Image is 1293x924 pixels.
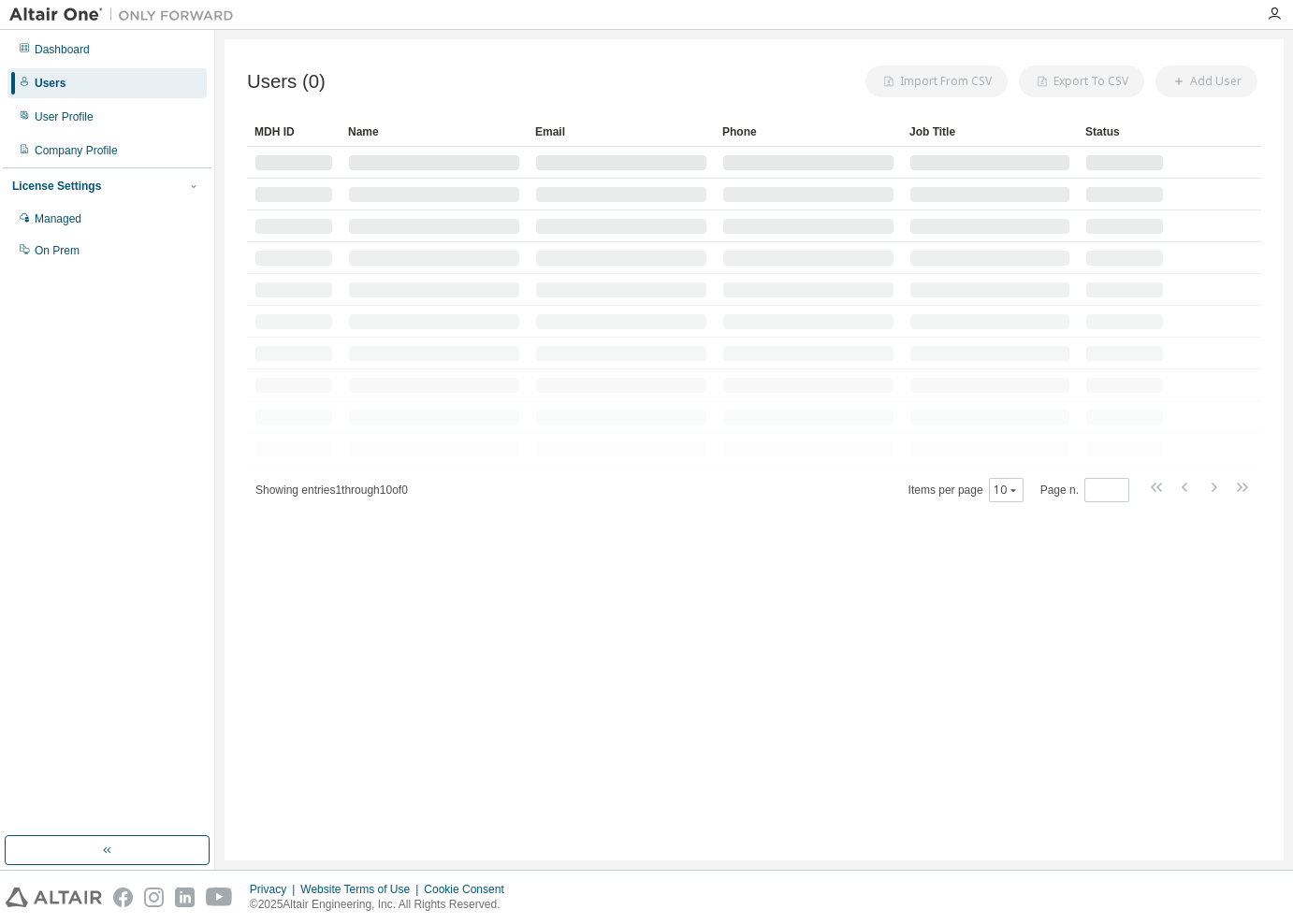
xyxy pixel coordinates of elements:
[247,71,326,93] span: Users (0)
[6,888,102,907] img: altair_logo.svg
[35,243,80,258] div: On Prem
[994,483,1019,498] button: 10
[144,888,164,907] img: instagram.svg
[722,117,894,147] div: Phone
[113,888,133,907] img: facebook.svg
[535,117,707,147] div: Email
[865,65,1008,97] button: Import From CSV
[1085,117,1164,147] div: Status
[35,143,118,158] div: Company Profile
[908,478,1024,502] span: Items per page
[9,6,243,24] img: Altair One
[300,882,424,897] div: Website Terms of Use
[35,42,90,57] div: Dashboard
[175,888,195,907] img: linkedin.svg
[1155,65,1257,97] button: Add User
[1040,478,1129,502] span: Page n.
[206,888,233,907] img: youtube.svg
[35,76,65,91] div: Users
[909,117,1070,147] div: Job Title
[255,484,408,497] span: Showing entries 1 through 10 of 0
[1019,65,1144,97] button: Export To CSV
[348,117,520,147] div: Name
[12,179,101,194] div: License Settings
[250,882,300,897] div: Privacy
[254,117,333,147] div: MDH ID
[35,211,81,226] div: Managed
[424,882,515,897] div: Cookie Consent
[250,897,516,913] p: © 2025 Altair Engineering, Inc. All Rights Reserved.
[35,109,94,124] div: User Profile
